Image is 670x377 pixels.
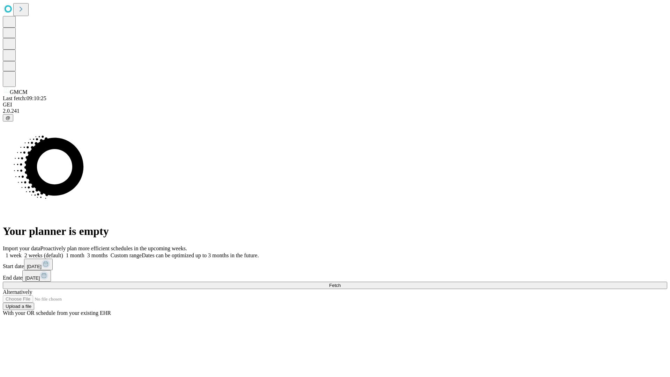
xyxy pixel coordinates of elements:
[3,114,13,121] button: @
[3,225,667,238] h1: Your planner is empty
[3,303,34,310] button: Upload a file
[24,259,53,270] button: [DATE]
[3,259,667,270] div: Start date
[142,252,259,258] span: Dates can be optimized up to 3 months in the future.
[3,245,40,251] span: Import your data
[3,270,667,282] div: End date
[6,252,22,258] span: 1 week
[3,108,667,114] div: 2.0.241
[25,275,40,281] span: [DATE]
[10,89,28,95] span: GMCM
[6,115,10,120] span: @
[329,283,341,288] span: Fetch
[27,264,42,269] span: [DATE]
[87,252,108,258] span: 3 months
[22,270,51,282] button: [DATE]
[111,252,142,258] span: Custom range
[3,310,111,316] span: With your OR schedule from your existing EHR
[3,282,667,289] button: Fetch
[24,252,63,258] span: 2 weeks (default)
[66,252,84,258] span: 1 month
[3,95,46,101] span: Last fetch: 09:10:25
[3,102,667,108] div: GEI
[3,289,32,295] span: Alternatively
[40,245,187,251] span: Proactively plan more efficient schedules in the upcoming weeks.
